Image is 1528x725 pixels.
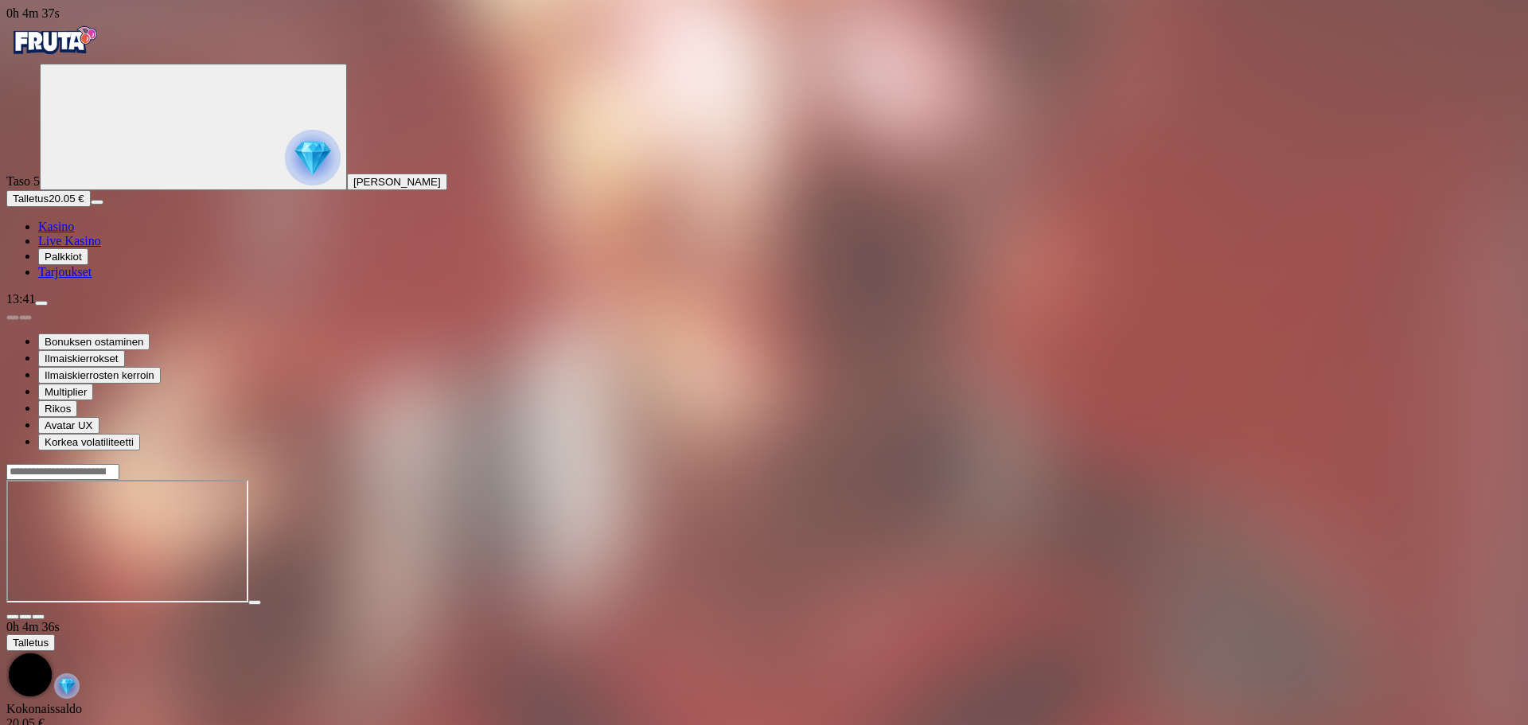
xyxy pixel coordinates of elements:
[38,367,161,384] button: Ilmaiskierrosten kerroin
[38,265,92,279] a: gift-inverted iconTarjoukset
[38,350,125,367] button: Ilmaiskierrokset
[248,600,261,605] button: play icon
[45,419,93,431] span: Avatar UX
[6,190,91,207] button: Talletusplus icon20.05 €
[35,301,48,306] button: menu
[38,384,93,400] button: Multiplier
[19,315,32,320] button: next slide
[38,417,99,434] button: Avatar UX
[45,353,119,364] span: Ilmaiskierrokset
[38,220,74,233] span: Kasino
[6,464,119,480] input: Search
[6,634,55,651] button: Talletus
[285,130,341,185] img: reward progress
[38,234,101,248] span: Live Kasino
[45,251,82,263] span: Palkkiot
[6,614,19,619] button: close icon
[6,21,102,60] img: Fruta
[19,614,32,619] button: chevron-down icon
[40,64,347,190] button: reward progress
[6,315,19,320] button: prev slide
[6,620,60,633] span: user session time
[6,292,35,306] span: 13:41
[347,173,447,190] button: [PERSON_NAME]
[38,434,140,450] button: Korkea volatiliteetti
[6,480,248,602] iframe: Spinxiety
[45,403,71,415] span: Rikos
[38,333,150,350] button: Bonuksen ostaminen
[13,193,49,205] span: Talletus
[353,176,441,188] span: [PERSON_NAME]
[6,21,1522,279] nav: Primary
[38,248,88,265] button: reward iconPalkkiot
[13,637,49,649] span: Talletus
[38,234,101,248] a: poker-chip iconLive Kasino
[32,614,45,619] button: fullscreen icon
[6,174,40,188] span: Taso 5
[45,336,143,348] span: Bonuksen ostaminen
[45,436,134,448] span: Korkea volatiliteetti
[38,265,92,279] span: Tarjoukset
[49,193,84,205] span: 20.05 €
[45,369,154,381] span: Ilmaiskierrosten kerroin
[91,200,103,205] button: menu
[6,49,102,63] a: Fruta
[38,400,77,417] button: Rikos
[54,673,80,699] img: reward-icon
[6,6,60,20] span: user session time
[45,386,87,398] span: Multiplier
[6,620,1522,702] div: Game menu
[38,220,74,233] a: diamond iconKasino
